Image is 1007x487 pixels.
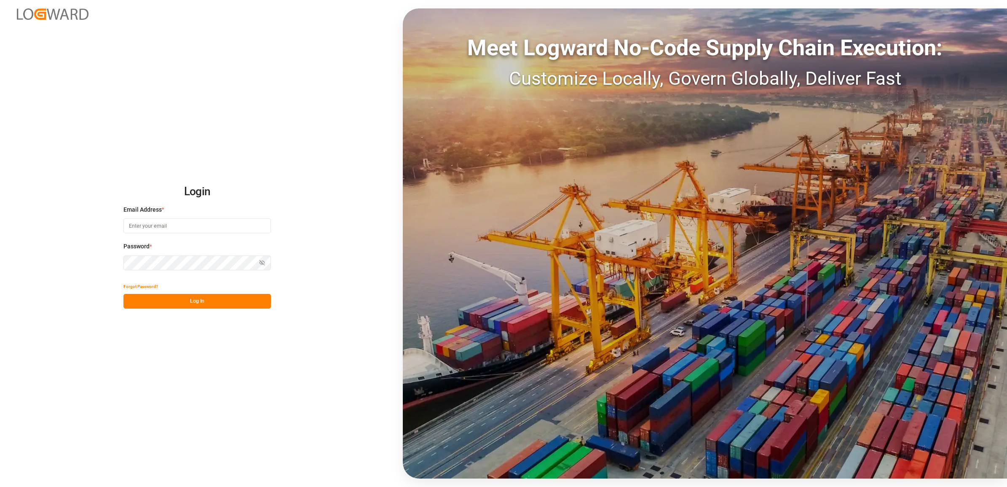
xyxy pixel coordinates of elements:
button: Forgot Password? [123,279,158,294]
button: Log In [123,294,271,309]
input: Enter your email [123,218,271,233]
span: Password [123,242,150,251]
img: Logward_new_orange.png [17,8,88,20]
div: Customize Locally, Govern Globally, Deliver Fast [403,65,1007,92]
span: Email Address [123,205,162,214]
h2: Login [123,178,271,205]
div: Meet Logward No-Code Supply Chain Execution: [403,32,1007,65]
